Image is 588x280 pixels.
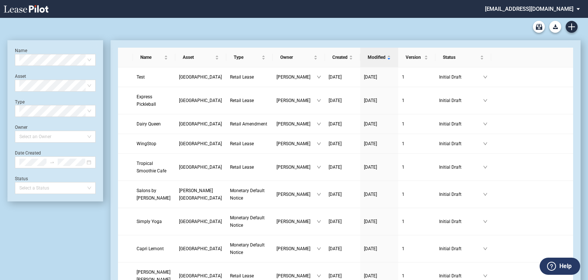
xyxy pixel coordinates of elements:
[234,54,260,61] span: Type
[547,21,563,33] md-menu: Download Blank Form List
[137,73,172,81] a: Test
[439,140,483,147] span: Initial Draft
[230,165,254,170] span: Retail Lease
[402,218,432,225] a: 1
[179,163,223,171] a: [GEOGRAPHIC_DATA]
[360,48,398,67] th: Modified
[402,191,432,198] a: 1
[317,141,321,146] span: down
[179,120,223,128] a: [GEOGRAPHIC_DATA]
[402,192,405,197] span: 1
[179,98,222,103] span: Hooksett Village
[364,245,394,252] a: [DATE]
[332,54,348,61] span: Created
[329,272,357,280] a: [DATE]
[559,261,572,271] label: Help
[137,160,172,175] a: Tropical Smoothie Cafe
[179,187,223,202] a: [PERSON_NAME][GEOGRAPHIC_DATA]
[402,272,432,280] a: 1
[15,48,27,53] label: Name
[364,192,377,197] span: [DATE]
[439,218,483,225] span: Initial Draft
[273,48,325,67] th: Owner
[137,218,172,225] a: Simply Yoga
[364,120,394,128] a: [DATE]
[402,246,405,251] span: 1
[402,165,405,170] span: 1
[364,141,377,146] span: [DATE]
[483,75,488,79] span: down
[15,99,25,105] label: Type
[179,246,222,251] span: Lemont Village
[230,98,254,103] span: Retail Lease
[483,98,488,103] span: down
[277,163,317,171] span: [PERSON_NAME]
[329,245,357,252] a: [DATE]
[137,141,156,146] span: WingStop
[137,245,172,252] a: Capri Lemont
[364,272,394,280] a: [DATE]
[402,121,405,127] span: 1
[175,48,226,67] th: Asset
[140,54,163,61] span: Name
[230,121,267,127] span: Retail Amendment
[137,121,161,127] span: Dairy Queen
[133,48,175,67] th: Name
[483,122,488,126] span: down
[179,272,223,280] a: [GEOGRAPHIC_DATA]
[317,246,321,251] span: down
[179,140,223,147] a: [GEOGRAPHIC_DATA]
[364,218,394,225] a: [DATE]
[439,163,483,171] span: Initial Draft
[179,73,223,81] a: [GEOGRAPHIC_DATA]
[230,188,265,201] span: Monetary Default Notice
[329,121,342,127] span: [DATE]
[402,141,405,146] span: 1
[277,97,317,104] span: [PERSON_NAME]
[137,188,170,201] span: Salons by JC
[329,218,357,225] a: [DATE]
[483,141,488,146] span: down
[317,122,321,126] span: down
[230,73,269,81] a: Retail Lease
[179,74,222,80] span: Horizon Village
[317,219,321,224] span: down
[317,98,321,103] span: down
[566,21,578,33] a: Create new document
[329,165,342,170] span: [DATE]
[230,273,254,279] span: Retail Lease
[364,191,394,198] a: [DATE]
[368,54,386,61] span: Modified
[183,54,214,61] span: Asset
[277,272,317,280] span: [PERSON_NAME]
[402,219,405,224] span: 1
[329,73,357,81] a: [DATE]
[402,73,432,81] a: 1
[277,191,317,198] span: [PERSON_NAME]
[179,165,222,170] span: Loyal Plaza
[277,120,317,128] span: [PERSON_NAME]
[364,246,377,251] span: [DATE]
[364,219,377,224] span: [DATE]
[364,74,377,80] span: [DATE]
[364,73,394,81] a: [DATE]
[364,165,377,170] span: [DATE]
[179,188,222,201] span: Bishop's Corner
[483,192,488,197] span: down
[226,48,273,67] th: Type
[230,140,269,147] a: Retail Lease
[230,163,269,171] a: Retail Lease
[443,54,479,61] span: Status
[179,218,223,225] a: [GEOGRAPHIC_DATA]
[137,140,172,147] a: WingStop
[406,54,423,61] span: Version
[230,241,269,256] a: Monetary Default Notice
[15,150,41,156] label: Date Created
[402,163,432,171] a: 1
[329,140,357,147] a: [DATE]
[329,163,357,171] a: [DATE]
[533,21,545,33] a: Archive
[329,191,357,198] a: [DATE]
[439,272,483,280] span: Initial Draft
[15,176,28,181] label: Status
